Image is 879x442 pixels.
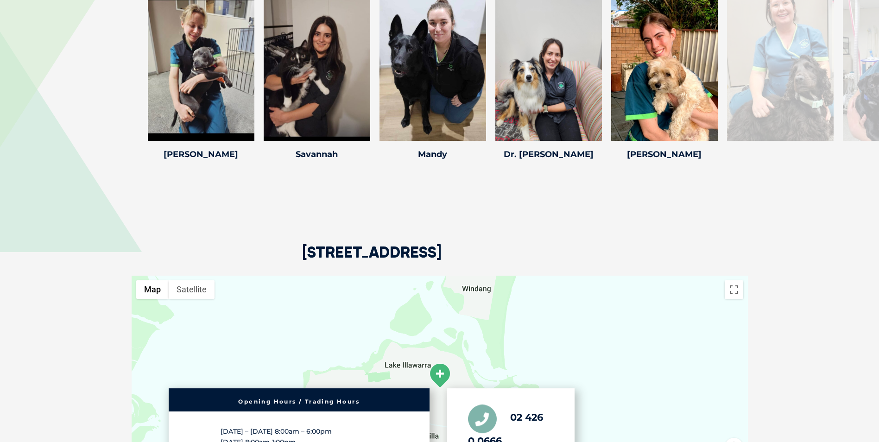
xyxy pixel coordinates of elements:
button: Show satellite imagery [169,280,215,299]
h4: Dr. [PERSON_NAME] [495,150,602,158]
h6: Opening Hours / Trading Hours [173,399,425,404]
button: Toggle fullscreen view [725,280,743,299]
h2: [STREET_ADDRESS] [302,245,442,276]
h4: [PERSON_NAME] [148,150,254,158]
h4: [PERSON_NAME] [611,150,718,158]
button: Show street map [136,280,169,299]
h4: Mandy [379,150,486,158]
h4: Savannah [264,150,370,158]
